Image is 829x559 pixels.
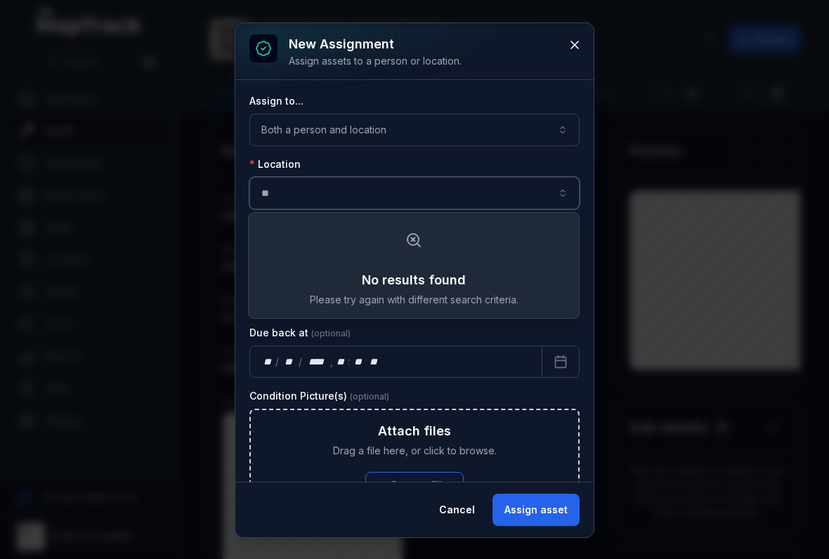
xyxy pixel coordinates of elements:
button: Browse Files [365,472,464,499]
label: Assign to... [249,94,303,108]
div: year, [303,355,329,369]
div: Assign assets to a person or location. [289,54,462,68]
label: Condition Picture(s) [249,389,389,403]
span: Please try again with different search criteria. [310,293,518,307]
div: , [330,355,334,369]
h3: Attach files [378,421,451,441]
div: / [275,355,280,369]
div: month, [280,355,299,369]
button: Calendar [542,346,580,378]
span: Drag a file here, or click to browse. [333,444,497,458]
div: day, [261,355,275,369]
div: minute, [351,355,365,369]
h3: New assignment [289,34,462,54]
button: Both a person and location [249,114,580,146]
div: hour, [334,355,348,369]
div: : [348,355,351,369]
label: Due back at [249,326,351,340]
label: Location [249,157,301,171]
button: Assign asset [492,494,580,526]
div: am/pm, [367,355,382,369]
h3: No results found [362,270,466,290]
button: Cancel [427,494,487,526]
div: / [299,355,303,369]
